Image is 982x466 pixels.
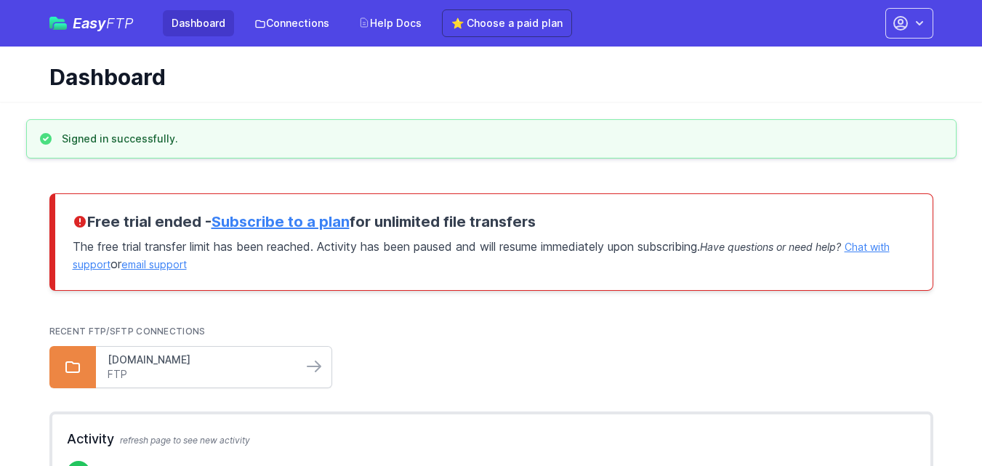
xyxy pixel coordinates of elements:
p: The free trial transfer limit has been reached. Activity has been paused and will resume immediat... [73,232,915,273]
h2: Recent FTP/SFTP Connections [49,326,933,337]
h1: Dashboard [49,64,922,90]
a: Subscribe to a plan [212,213,350,230]
span: refresh page to see new activity [120,435,250,446]
a: Connections [246,10,338,36]
a: EasyFTP [49,16,134,31]
h2: Activity [67,429,916,449]
a: email support [121,258,187,270]
a: ⭐ Choose a paid plan [442,9,572,37]
span: FTP [106,15,134,32]
a: FTP [108,367,291,382]
a: Dashboard [163,10,234,36]
a: Help Docs [350,10,430,36]
h3: Signed in successfully. [62,132,178,146]
h3: Free trial ended - for unlimited file transfers [73,212,915,232]
a: [DOMAIN_NAME] [108,353,291,367]
span: Easy [73,16,134,31]
span: Have questions or need help? [700,241,841,253]
img: easyftp_logo.png [49,17,67,30]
